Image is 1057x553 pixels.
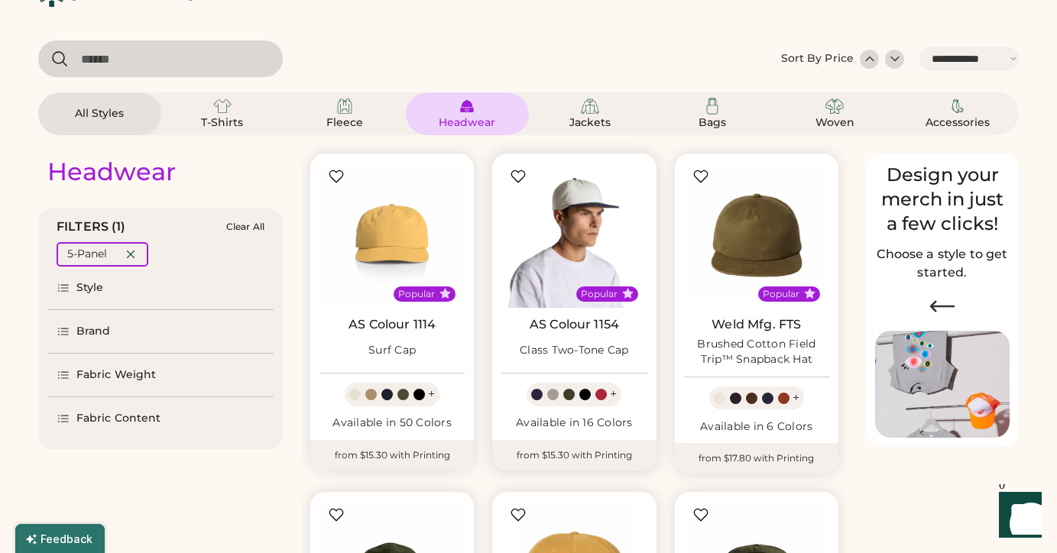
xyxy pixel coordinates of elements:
div: Popular [581,288,618,300]
img: AS Colour 1154 Class Two-Tone Cap [501,163,647,308]
div: Available in 6 Colors [684,419,829,435]
div: Class Two-Tone Cap [520,343,629,358]
a: AS Colour 1154 [530,317,619,332]
img: Weld Mfg. FTS Brushed Cotton Field Trip™ Snapback Hat [684,163,829,308]
img: Woven Icon [825,97,844,115]
div: Headwear [47,157,176,187]
div: Jackets [556,115,624,131]
div: FILTERS (1) [57,218,126,236]
img: AS Colour 1114 Surf Cap [319,163,465,308]
div: Design your merch in just a few clicks! [875,163,1010,236]
img: Headwear Icon [458,97,476,115]
div: Bags [678,115,747,131]
div: Fabric Weight [76,367,156,383]
div: Headwear [433,115,501,131]
img: Accessories Icon [948,97,967,115]
div: + [428,386,435,403]
div: Woven [800,115,869,131]
div: from $15.30 with Printing [310,440,474,471]
h2: Choose a style to get started. [875,245,1010,282]
button: Popular Style [439,288,451,299]
div: from $17.80 with Printing [675,443,838,474]
div: Fabric Content [76,411,160,426]
img: Bags Icon [703,97,721,115]
a: AS Colour 1114 [349,317,436,332]
iframe: Front Chat [984,484,1050,550]
div: T-Shirts [188,115,257,131]
div: Available in 50 Colors [319,416,465,431]
button: Popular Style [622,288,634,299]
div: + [793,390,799,406]
div: Clear All [226,222,264,232]
div: Popular [398,288,435,300]
img: T-Shirts Icon [213,97,232,115]
div: Accessories [923,115,992,131]
a: Weld Mfg. FTS [712,317,801,332]
img: Image of Lisa Congdon Eye Print on T-Shirt and Hat [875,331,1010,438]
div: Style [76,280,104,296]
div: Available in 16 Colors [501,416,647,431]
div: Brushed Cotton Field Trip™ Snapback Hat [684,337,829,367]
div: Surf Cap [368,343,416,358]
div: Popular [763,288,799,300]
div: Brand [76,324,111,339]
img: Jackets Icon [581,97,599,115]
div: Sort By Price [781,51,854,66]
div: 5-Panel [67,247,107,262]
img: Fleece Icon [336,97,354,115]
div: Fleece [310,115,379,131]
div: All Styles [65,106,134,121]
button: Popular Style [804,288,815,299]
div: + [610,386,617,403]
div: from $15.30 with Printing [492,440,656,471]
